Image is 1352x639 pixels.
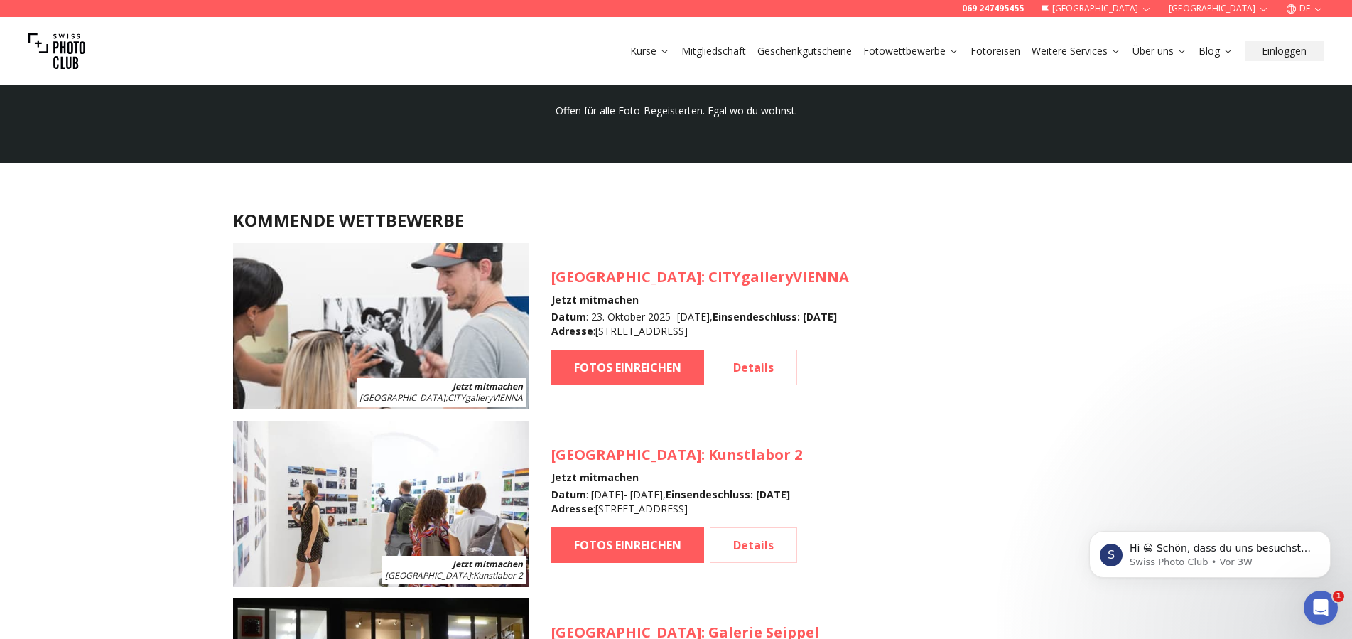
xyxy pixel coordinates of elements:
b: Datum [551,310,586,323]
span: : Kunstlabor 2 [385,569,523,581]
a: Mitgliedschaft [681,44,746,58]
a: Über uns [1132,44,1187,58]
button: Einloggen [1245,41,1324,61]
iframe: Intercom notifications Nachricht [1068,501,1352,601]
iframe: Intercom live chat [1304,591,1338,625]
button: Weitere Services [1026,41,1127,61]
b: Einsendeschluss : [DATE] [713,310,837,323]
button: Geschenkgutscheine [752,41,858,61]
b: Jetzt mitmachen [453,380,523,392]
a: 069 247495455 [962,3,1024,14]
div: : 23. Oktober 2025 - [DATE] , : [STREET_ADDRESS] [551,310,849,338]
h4: Jetzt mitmachen [551,471,802,485]
h4: Jetzt mitmachen [551,293,849,307]
h3: : Kunstlabor 2 [551,445,802,465]
a: FOTOS EINREICHEN [551,527,704,563]
span: : CITYgalleryVIENNA [359,392,523,404]
div: : [DATE] - [DATE] , : [STREET_ADDRESS] [551,488,802,516]
a: FOTOS EINREICHEN [551,350,704,385]
button: Fotoreisen [965,41,1026,61]
a: Geschenkgutscheine [757,44,852,58]
a: Kurse [630,44,670,58]
b: Adresse [551,324,593,338]
h2: KOMMENDE WETTBEWERBE [233,209,1120,232]
a: Details [710,527,797,563]
h3: : CITYgalleryVIENNA [551,267,849,287]
a: Fotoreisen [970,44,1020,58]
span: [GEOGRAPHIC_DATA] [551,267,701,286]
span: [GEOGRAPHIC_DATA] [385,569,471,581]
button: Fotowettbewerbe [858,41,965,61]
span: 1 [1333,591,1344,602]
img: SPC Photo Awards MÜNCHEN November 2025 [233,421,529,587]
a: Fotowettbewerbe [863,44,959,58]
a: Details [710,350,797,385]
span: [GEOGRAPHIC_DATA] [359,392,445,404]
button: Über uns [1127,41,1193,61]
b: Adresse [551,502,593,515]
button: Mitgliedschaft [676,41,752,61]
img: Swiss photo club [28,23,85,80]
button: Kurse [624,41,676,61]
b: Jetzt mitmachen [453,558,523,570]
span: [GEOGRAPHIC_DATA] [551,445,701,464]
b: Datum [551,488,586,501]
img: SPC Photo Awards WIEN Oktober 2025 [233,243,529,409]
b: Einsendeschluss : [DATE] [666,488,790,501]
button: Blog [1193,41,1239,61]
a: Blog [1199,44,1233,58]
p: Offen für alle Foto-Begeisterten. Egal wo du wohnst. [540,104,813,118]
a: Weitere Services [1032,44,1121,58]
